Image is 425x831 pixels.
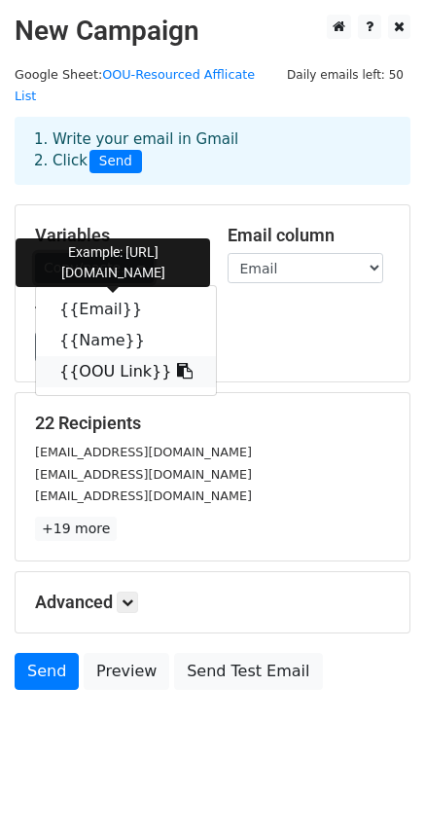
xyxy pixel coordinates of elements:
a: OOU-Resourced Afflicate List [15,67,255,104]
span: Send [89,150,142,173]
iframe: Chat Widget [328,738,425,831]
a: Send [15,653,79,690]
small: [EMAIL_ADDRESS][DOMAIN_NAME] [35,445,252,459]
a: +19 more [35,517,117,541]
a: Daily emails left: 50 [280,67,410,82]
div: 1. Write your email in Gmail 2. Click [19,128,406,173]
div: Example: [URL][DOMAIN_NAME] [16,238,210,287]
small: [EMAIL_ADDRESS][DOMAIN_NAME] [35,467,252,482]
small: [EMAIL_ADDRESS][DOMAIN_NAME] [35,488,252,503]
h2: New Campaign [15,15,410,48]
span: Daily emails left: 50 [280,64,410,86]
h5: Variables [35,225,198,246]
h5: Advanced [35,592,390,613]
a: {{OOU Link}} [36,356,216,387]
a: Preview [84,653,169,690]
small: Google Sheet: [15,67,255,104]
h5: Email column [228,225,391,246]
a: {{Name}} [36,325,216,356]
a: Send Test Email [174,653,322,690]
h5: 22 Recipients [35,413,390,434]
a: {{Email}} [36,294,216,325]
